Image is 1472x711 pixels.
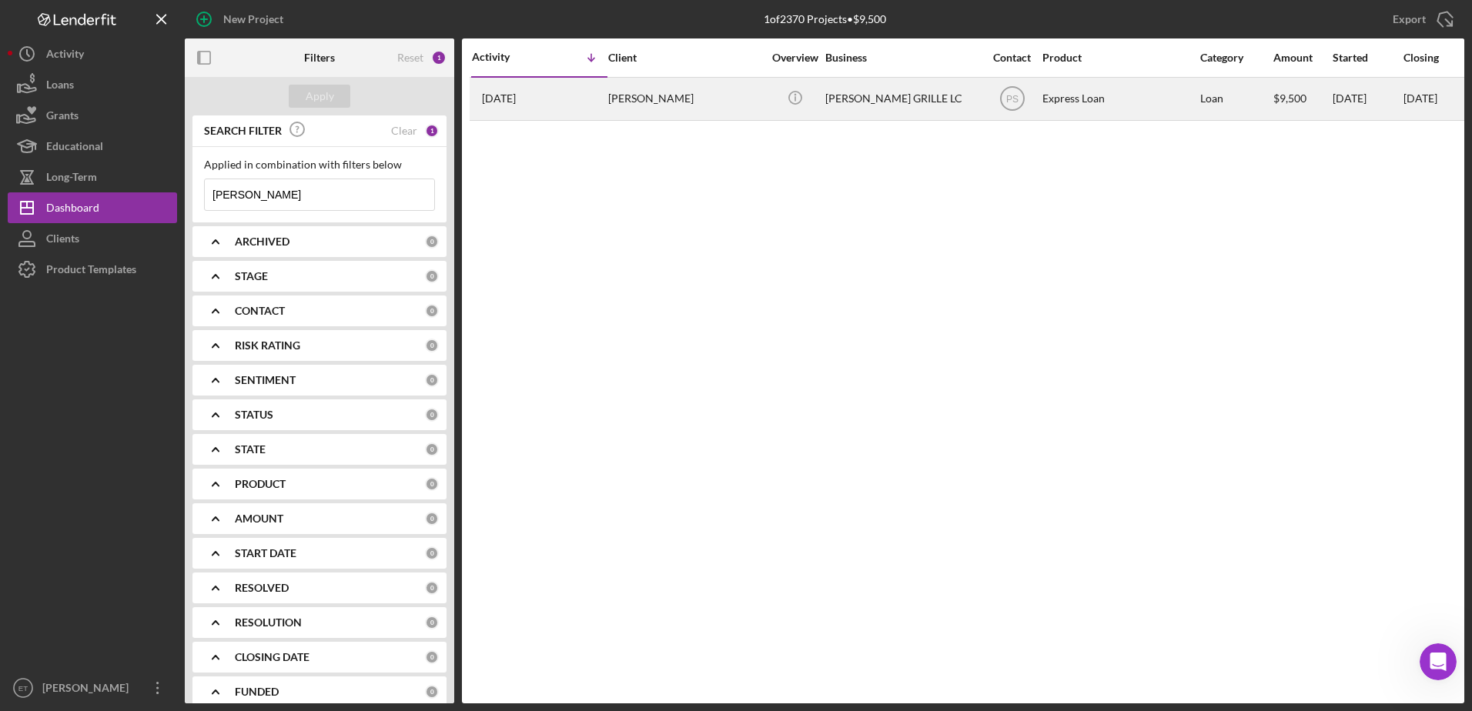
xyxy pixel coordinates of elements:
[235,686,279,698] b: FUNDED
[425,477,439,491] div: 0
[10,6,39,35] button: go back
[764,13,886,25] div: 1 of 2370 Projects • $9,500
[46,254,136,289] div: Product Templates
[8,192,177,223] button: Dashboard
[1042,52,1196,64] div: Product
[46,38,84,73] div: Activity
[425,339,439,352] div: 0
[8,38,177,69] button: Activity
[425,269,439,283] div: 0
[235,443,266,456] b: STATE
[391,125,417,137] div: Clear
[235,339,300,352] b: RISK RATING
[425,616,439,629] div: 0
[1005,94,1018,105] text: PS
[73,492,85,504] button: Upload attachment
[152,175,223,187] span: from Lenderfit
[38,673,139,707] div: [PERSON_NAME]
[8,223,177,254] button: Clients
[608,78,762,119] div: [PERSON_NAME]
[270,6,298,34] div: Close
[235,305,285,317] b: CONTACT
[235,512,283,525] b: AMOUNT
[425,304,439,318] div: 0
[1420,643,1457,680] iframe: Intercom live chat
[264,486,289,510] button: Send a message…
[425,512,439,526] div: 0
[1200,52,1272,64] div: Category
[425,546,439,560] div: 0
[32,206,276,256] h1: ACTION REQUIRED: Assign Product Categories
[825,78,979,119] div: [PERSON_NAME] GRILLE LC
[49,492,61,504] button: Gif picker
[304,52,335,64] b: Filters
[75,8,175,19] h1: [PERSON_NAME]
[13,459,295,486] textarea: Message…
[46,100,79,135] div: Grants
[204,125,282,137] b: SEARCH FILTER
[1393,4,1426,35] div: Export
[766,52,824,64] div: Overview
[235,651,309,663] b: CLOSING DATE
[185,4,299,35] button: New Project
[425,124,439,138] div: 1
[1377,4,1464,35] button: Export
[1273,78,1331,119] div: $9,500
[204,159,435,171] div: Applied in combination with filters below
[1333,78,1402,119] div: [DATE]
[425,235,439,249] div: 0
[44,8,69,33] img: Profile image for Allison
[8,162,177,192] button: Long-Term
[12,150,296,309] div: Allison says…
[482,92,516,105] time: 2025-01-27 21:42
[8,673,177,703] button: ET[PERSON_NAME]
[46,192,99,227] div: Dashboard
[235,547,296,559] b: START DATE
[825,52,979,64] div: Business
[425,650,439,664] div: 0
[223,4,283,35] div: New Project
[1273,52,1331,64] div: Amount
[472,51,540,63] div: Activity
[32,169,56,194] img: Profile image for Allison
[425,408,439,422] div: 0
[235,409,273,421] b: STATUS
[608,52,762,64] div: Client
[289,85,350,108] button: Apply
[1042,78,1196,119] div: Express Loan
[235,582,289,594] b: RESOLVED
[431,50,447,65] div: 1
[47,92,279,122] div: Our offices are closed for the Fourth of July Holiday until [DATE].
[12,150,296,290] div: Profile image for Allison[PERSON_NAME]from LenderfitACTION REQUIRED: Assign Product CategoriesAs ...
[8,69,177,100] button: Loans
[235,616,302,629] b: RESOLUTION
[8,100,177,131] button: Grants
[46,223,79,258] div: Clients
[18,684,28,693] text: ET
[235,374,296,386] b: SENTIMENT
[75,19,143,35] p: Active 5h ago
[425,442,439,456] div: 0
[306,85,334,108] div: Apply
[425,685,439,699] div: 0
[8,254,177,285] button: Product Templates
[98,492,110,504] button: Start recording
[24,492,36,504] button: Emoji picker
[46,69,74,104] div: Loans
[69,175,152,187] span: [PERSON_NAME]
[983,52,1041,64] div: Contact
[397,52,423,64] div: Reset
[8,131,177,162] button: Educational
[235,270,268,282] b: STAGE
[425,373,439,387] div: 0
[1200,78,1272,119] div: Loan
[1333,52,1402,64] div: Started
[1403,92,1437,105] time: [DATE]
